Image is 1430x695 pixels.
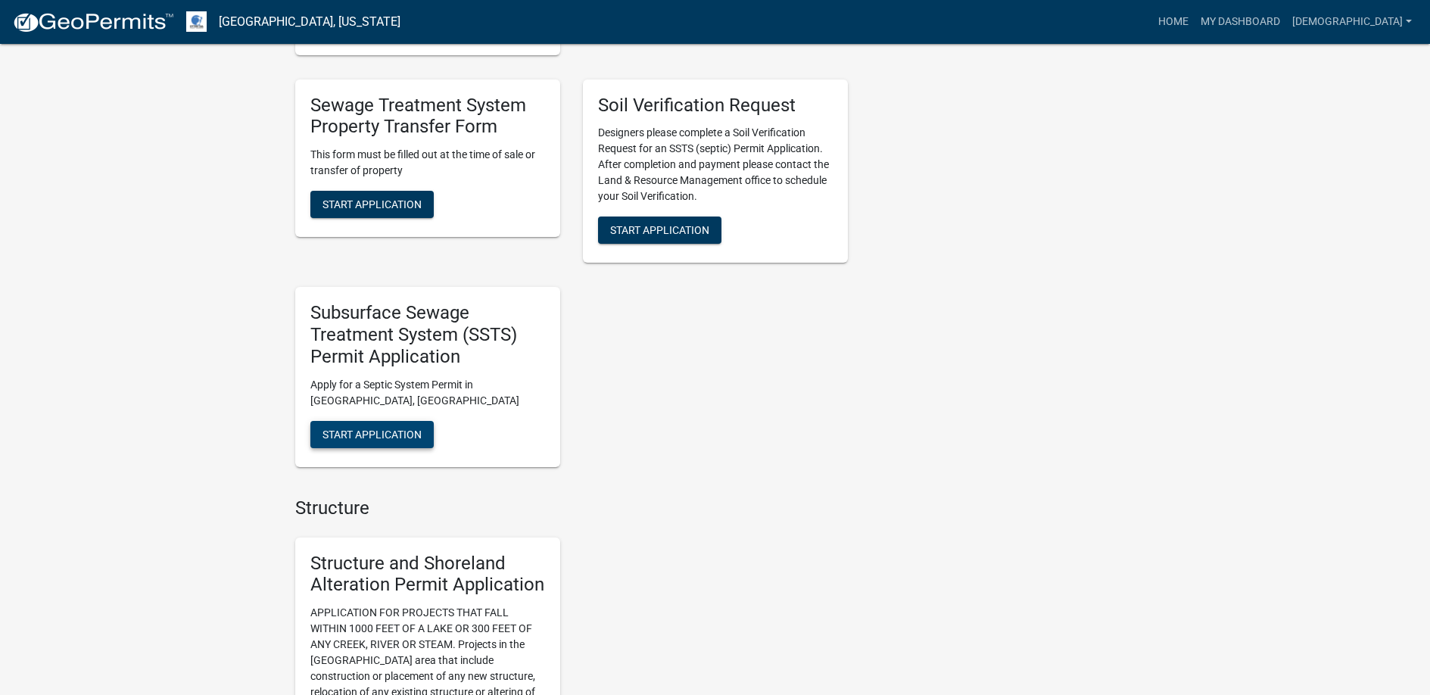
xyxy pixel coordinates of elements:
[310,147,545,179] p: This form must be filled out at the time of sale or transfer of property
[310,191,434,218] button: Start Application
[310,553,545,597] h5: Structure and Shoreland Alteration Permit Application
[186,11,207,32] img: Otter Tail County, Minnesota
[598,125,833,204] p: Designers please complete a Soil Verification Request for an SSTS (septic) Permit Application. Af...
[1286,8,1418,36] a: [DEMOGRAPHIC_DATA]
[610,224,709,236] span: Start Application
[1152,8,1195,36] a: Home
[219,9,400,35] a: [GEOGRAPHIC_DATA], [US_STATE]
[310,377,545,409] p: Apply for a Septic System Permit in [GEOGRAPHIC_DATA], [GEOGRAPHIC_DATA]
[310,421,434,448] button: Start Application
[310,95,545,139] h5: Sewage Treatment System Property Transfer Form
[295,497,848,519] h4: Structure
[598,95,833,117] h5: Soil Verification Request
[598,217,721,244] button: Start Application
[1195,8,1286,36] a: My Dashboard
[322,198,422,210] span: Start Application
[322,428,422,440] span: Start Application
[310,302,545,367] h5: Subsurface Sewage Treatment System (SSTS) Permit Application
